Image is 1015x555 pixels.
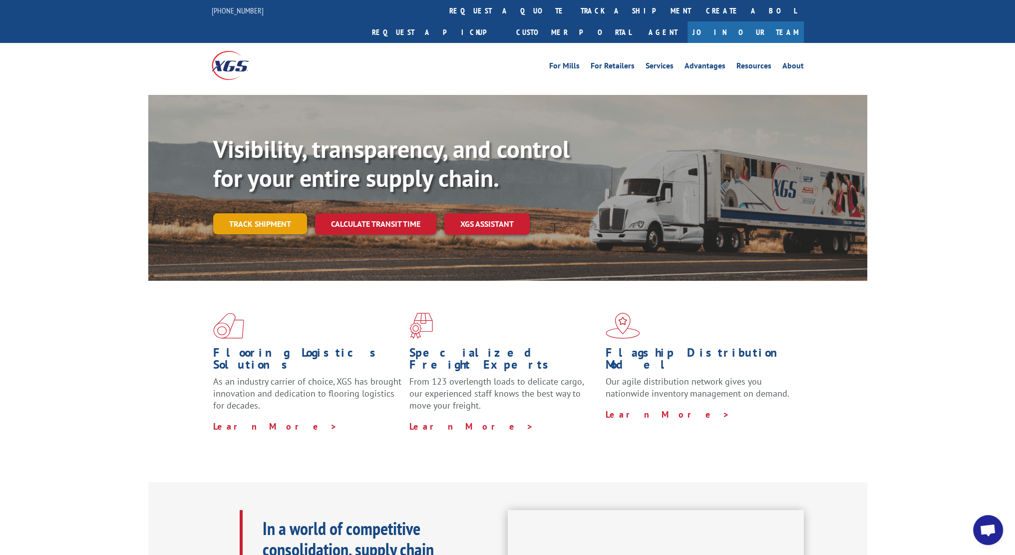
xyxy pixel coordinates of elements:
[646,62,674,73] a: Services
[973,515,1003,545] div: Open chat
[315,213,436,235] a: Calculate transit time
[364,21,509,43] a: Request a pickup
[687,21,804,43] a: Join Our Team
[212,5,264,15] a: [PHONE_NUMBER]
[606,313,640,339] img: xgs-icon-flagship-distribution-model-red
[509,21,639,43] a: Customer Portal
[606,376,789,399] span: Our agile distribution network gives you nationwide inventory management on demand.
[409,421,534,432] a: Learn More >
[736,62,771,73] a: Resources
[213,133,570,193] b: Visibility, transparency, and control for your entire supply chain.
[606,347,794,376] h1: Flagship Distribution Model
[639,21,687,43] a: Agent
[782,62,804,73] a: About
[213,421,338,432] a: Learn More >
[213,213,307,234] a: Track shipment
[606,409,730,420] a: Learn More >
[549,62,580,73] a: For Mills
[213,376,401,411] span: As an industry carrier of choice, XGS has brought innovation and dedication to flooring logistics...
[444,213,530,235] a: XGS ASSISTANT
[213,347,402,376] h1: Flooring Logistics Solutions
[213,313,244,339] img: xgs-icon-total-supply-chain-intelligence-red
[591,62,635,73] a: For Retailers
[409,376,598,420] p: From 123 overlength loads to delicate cargo, our experienced staff knows the best way to move you...
[409,347,598,376] h1: Specialized Freight Experts
[409,313,433,339] img: xgs-icon-focused-on-flooring-red
[684,62,725,73] a: Advantages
